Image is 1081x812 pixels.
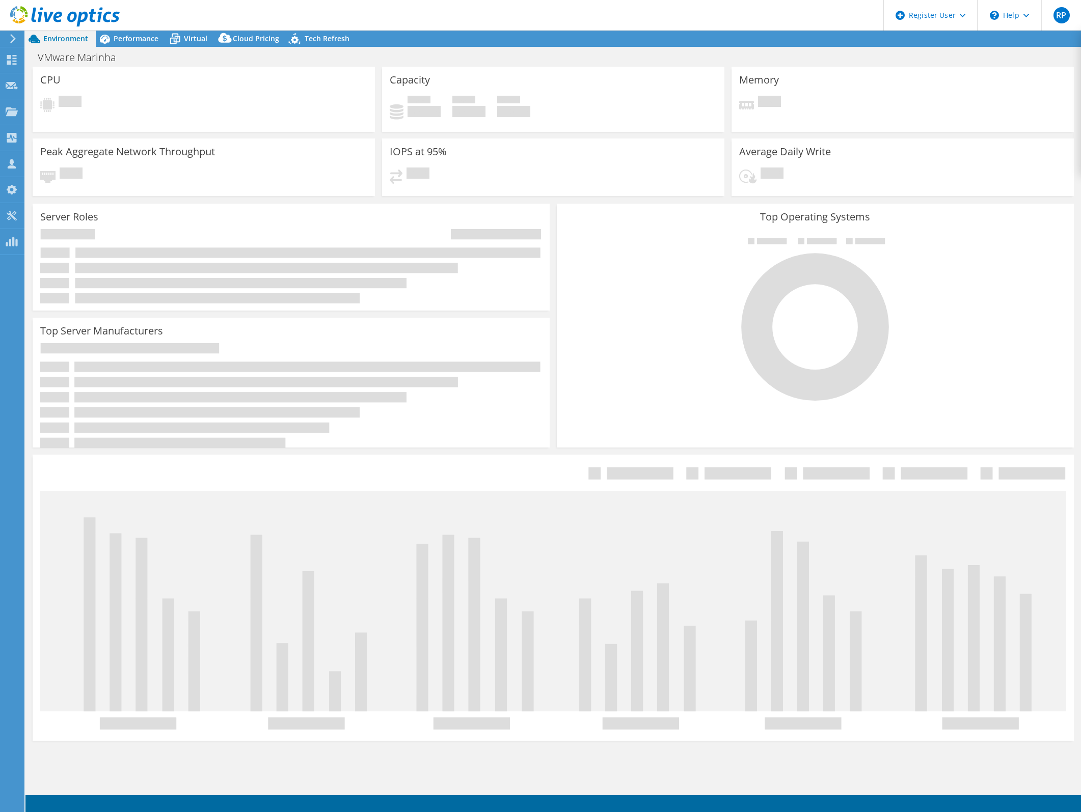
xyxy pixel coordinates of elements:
h3: Server Roles [40,211,98,222]
span: Pending [60,167,83,181]
h3: Capacity [390,74,430,86]
span: Total [497,96,520,106]
span: Pending [758,96,781,109]
span: Pending [59,96,82,109]
span: Cloud Pricing [233,34,279,43]
span: Performance [114,34,158,43]
h3: Top Server Manufacturers [40,325,163,337]
h3: Memory [739,74,779,86]
span: Pending [761,167,783,181]
h3: CPU [40,74,61,86]
span: RP [1053,7,1070,23]
span: Used [408,96,430,106]
h3: Peak Aggregate Network Throughput [40,146,215,157]
span: Environment [43,34,88,43]
h3: Top Operating Systems [564,211,1066,222]
h4: 0 GiB [497,106,530,117]
h3: Average Daily Write [739,146,831,157]
h4: 0 GiB [408,106,441,117]
span: Virtual [184,34,207,43]
h3: IOPS at 95% [390,146,447,157]
h1: VMware Marinha [33,52,132,63]
svg: \n [990,11,999,20]
span: Free [452,96,475,106]
h4: 0 GiB [452,106,485,117]
span: Pending [407,167,429,181]
span: Tech Refresh [305,34,349,43]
